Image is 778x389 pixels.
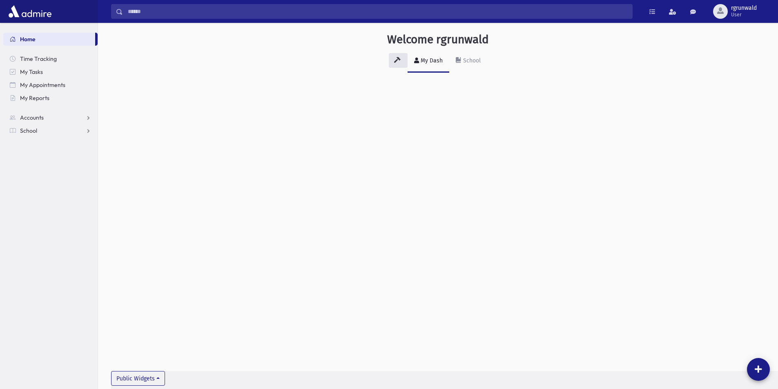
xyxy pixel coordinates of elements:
span: My Appointments [20,81,65,89]
a: School [3,124,98,137]
span: Home [20,36,36,43]
a: Accounts [3,111,98,124]
input: Search [123,4,632,19]
div: School [461,57,481,64]
span: rgrunwald [731,5,757,11]
span: School [20,127,37,134]
a: My Appointments [3,78,98,91]
img: AdmirePro [7,3,54,20]
div: My Dash [419,57,443,64]
a: My Reports [3,91,98,104]
a: My Dash [408,50,449,73]
span: My Reports [20,94,49,102]
span: User [731,11,757,18]
a: Time Tracking [3,52,98,65]
a: My Tasks [3,65,98,78]
button: Public Widgets [111,371,165,386]
a: School [449,50,487,73]
a: Home [3,33,95,46]
span: Accounts [20,114,44,121]
span: Time Tracking [20,55,57,62]
span: My Tasks [20,68,43,76]
h3: Welcome rgrunwald [387,33,489,47]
